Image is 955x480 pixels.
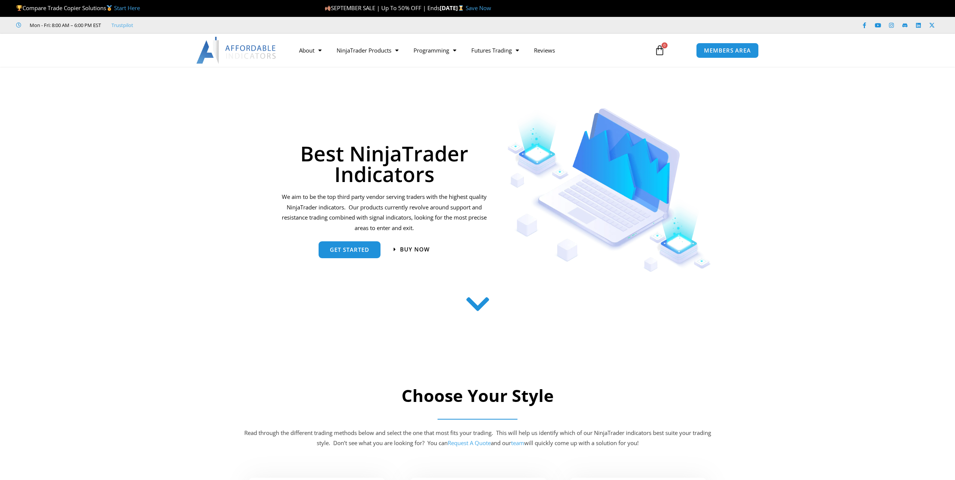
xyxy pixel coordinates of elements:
img: 🍂 [325,5,331,11]
h2: Choose Your Style [243,385,712,407]
img: LogoAI | Affordable Indicators – NinjaTrader [196,37,277,64]
a: Programming [406,42,464,59]
span: get started [330,247,369,253]
a: Reviews [526,42,562,59]
p: Read through the different trading methods below and select the one that most fits your trading. ... [243,428,712,449]
nav: Menu [292,42,646,59]
span: MEMBERS AREA [704,48,751,53]
a: Buy now [394,247,430,252]
a: MEMBERS AREA [696,43,759,58]
a: Trustpilot [111,21,133,30]
a: get started [319,241,380,258]
span: SEPTEMBER SALE | Up To 50% OFF | Ends [325,4,440,12]
span: Compare Trade Copier Solutions [16,4,140,12]
p: We aim to be the top third party vendor serving traders with the highest quality NinjaTrader indi... [281,192,488,233]
img: 🏆 [17,5,22,11]
a: Save Now [466,4,491,12]
span: Mon - Fri: 8:00 AM – 6:00 PM EST [28,21,101,30]
a: About [292,42,329,59]
a: Start Here [114,4,140,12]
span: 0 [662,42,668,48]
img: ⌛ [458,5,464,11]
img: 🥇 [107,5,112,11]
a: NinjaTrader Products [329,42,406,59]
a: Request A Quote [448,439,491,447]
h1: Best NinjaTrader Indicators [281,143,488,184]
img: Indicators 1 | Affordable Indicators – NinjaTrader [507,108,711,272]
strong: [DATE] [440,4,466,12]
a: team [511,439,524,447]
a: 0 [643,39,676,61]
span: Buy now [400,247,430,252]
a: Futures Trading [464,42,526,59]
